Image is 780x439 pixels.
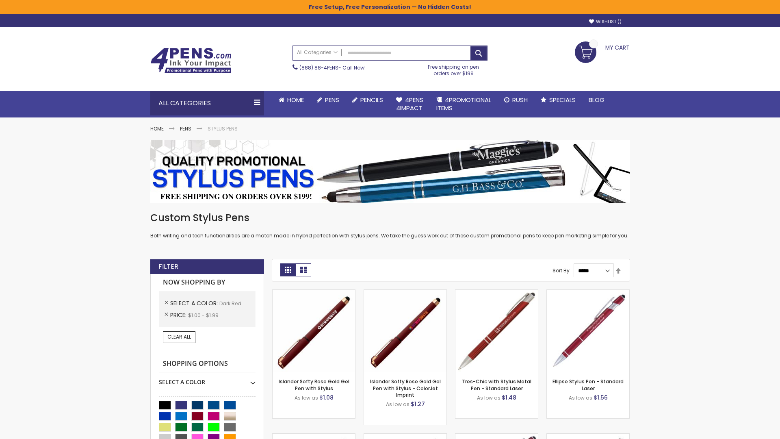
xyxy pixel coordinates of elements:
[297,49,338,56] span: All Categories
[280,263,296,276] strong: Grid
[159,274,256,291] strong: Now Shopping by
[180,125,191,132] a: Pens
[552,267,570,274] label: Sort By
[364,290,446,372] img: Islander Softy Rose Gold Gel Pen with Stylus - ColorJet Imprint-Dark Red
[150,48,232,74] img: 4Pens Custom Pens and Promotional Products
[582,91,611,109] a: Blog
[364,289,446,296] a: Islander Softy Rose Gold Gel Pen with Stylus - ColorJet Imprint-Dark Red
[299,64,338,71] a: (888) 88-4PENS
[150,91,264,115] div: All Categories
[534,91,582,109] a: Specials
[502,393,516,402] span: $1.48
[430,91,498,117] a: 4PROMOTIONALITEMS
[279,378,349,391] a: Islander Softy Rose Gold Gel Pen with Stylus
[386,401,409,408] span: As low as
[163,331,195,343] a: Clear All
[498,91,534,109] a: Rush
[170,299,219,307] span: Select A Color
[158,262,178,271] strong: Filter
[319,393,334,402] span: $1.08
[272,91,310,109] a: Home
[390,91,430,117] a: 4Pens4impact
[310,91,346,109] a: Pens
[547,289,629,296] a: Ellipse Stylus Pen - Standard Laser-Dark Red
[299,64,366,71] span: - Call Now!
[170,311,188,319] span: Price
[346,91,390,109] a: Pencils
[455,290,538,372] img: Tres-Chic with Stylus Metal Pen - Standard Laser-Dark Red
[273,289,355,296] a: Islander Softy Rose Gold Gel Pen with Stylus-Dark Red
[293,46,342,59] a: All Categories
[411,400,425,408] span: $1.27
[295,394,318,401] span: As low as
[396,96,423,112] span: 4Pens 4impact
[547,290,629,372] img: Ellipse Stylus Pen - Standard Laser-Dark Red
[420,61,488,77] div: Free shipping on pen orders over $199
[287,96,304,104] span: Home
[150,211,630,224] h1: Custom Stylus Pens
[325,96,339,104] span: Pens
[436,96,491,112] span: 4PROMOTIONAL ITEMS
[512,96,528,104] span: Rush
[273,290,355,372] img: Islander Softy Rose Gold Gel Pen with Stylus-Dark Red
[589,19,622,25] a: Wishlist
[167,333,191,340] span: Clear All
[150,140,630,203] img: Stylus Pens
[370,378,441,398] a: Islander Softy Rose Gold Gel Pen with Stylus - ColorJet Imprint
[188,312,219,319] span: $1.00 - $1.99
[549,96,576,104] span: Specials
[159,372,256,386] div: Select A Color
[462,378,531,391] a: Tres-Chic with Stylus Metal Pen - Standard Laser
[360,96,383,104] span: Pencils
[589,96,604,104] span: Blog
[150,211,630,239] div: Both writing and tech functionalities are a match made in hybrid perfection with stylus pens. We ...
[594,393,608,402] span: $1.56
[208,125,238,132] strong: Stylus Pens
[477,394,500,401] span: As low as
[159,355,256,373] strong: Shopping Options
[569,394,592,401] span: As low as
[219,300,241,307] span: Dark Red
[150,125,164,132] a: Home
[552,378,624,391] a: Ellipse Stylus Pen - Standard Laser
[455,289,538,296] a: Tres-Chic with Stylus Metal Pen - Standard Laser-Dark Red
